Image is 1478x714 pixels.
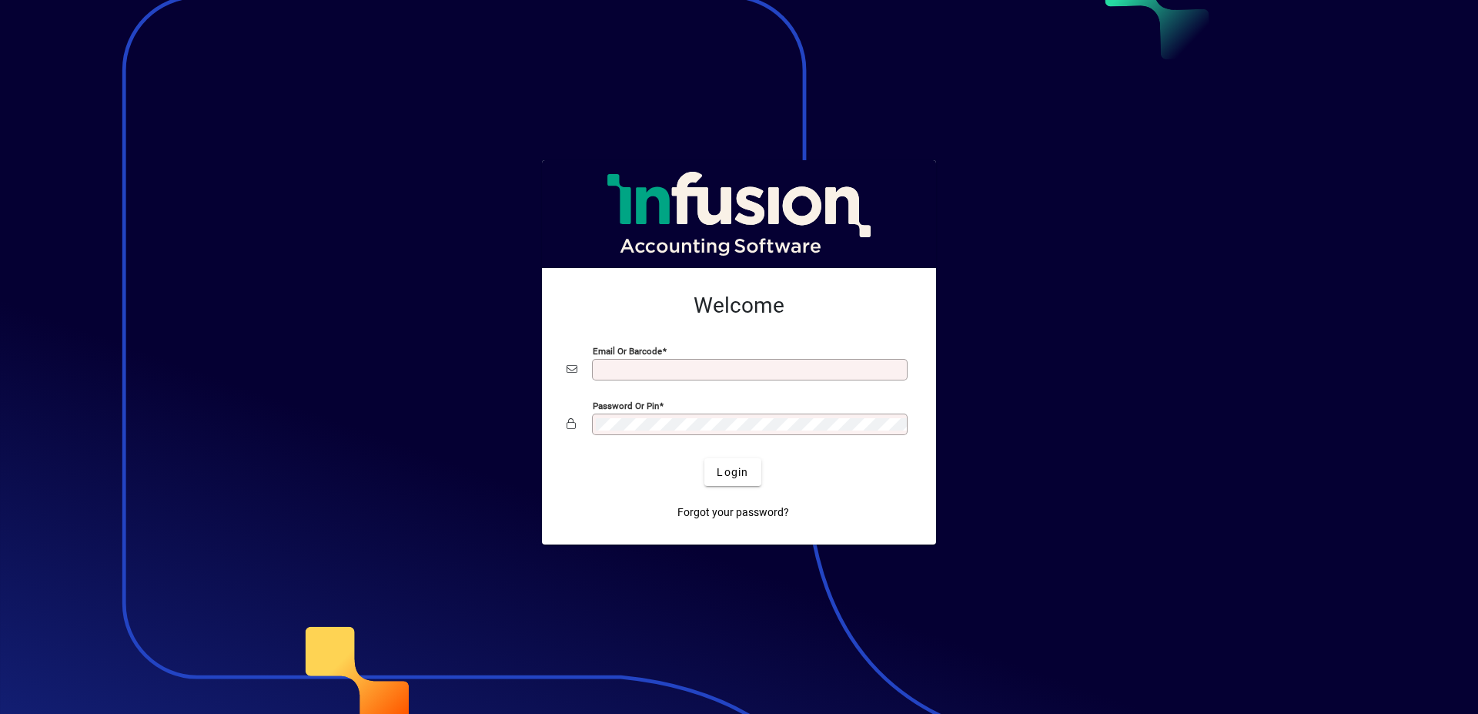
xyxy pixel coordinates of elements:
[567,293,911,319] h2: Welcome
[593,401,659,411] mat-label: Password or Pin
[704,458,761,486] button: Login
[677,504,789,521] span: Forgot your password?
[593,346,662,357] mat-label: Email or Barcode
[671,498,795,526] a: Forgot your password?
[717,464,748,481] span: Login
